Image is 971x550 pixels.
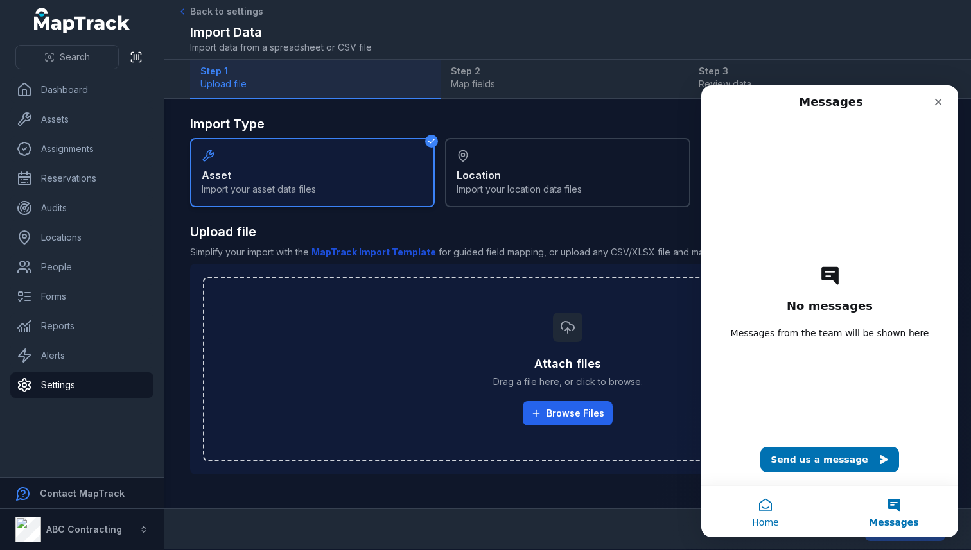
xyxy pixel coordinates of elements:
a: Reservations [10,166,153,191]
strong: Location [457,168,501,183]
a: Forms [10,284,153,309]
a: MapTrack [34,8,130,33]
strong: Step 1 [200,65,430,78]
span: Simplify your import with the for guided field mapping, or upload any CSV/XLSX file and map field... [190,246,945,259]
span: Import your asset data files [202,183,316,196]
a: Locations [10,225,153,250]
a: People [10,254,153,280]
a: Alerts [10,343,153,368]
h2: Upload file [190,223,945,241]
b: MapTrack Import Template [311,246,436,257]
span: Drag a file here, or click to browse. [493,375,643,388]
span: Search [60,51,90,64]
strong: Asset [202,168,231,183]
strong: ABC Contracting [46,524,122,535]
button: Browse Files [523,401,613,425]
h2: Import Data [190,23,372,41]
span: Upload file [200,78,430,90]
h3: Attach files [534,355,601,373]
iframe: Intercom live chat [701,85,958,537]
h2: Import Type [190,115,945,133]
a: Dashboard [10,77,153,103]
a: Back to settings [177,5,263,18]
a: Settings [10,372,153,398]
span: Back to settings [190,5,263,18]
a: Reports [10,313,153,339]
button: Step 1Upload file [190,60,441,99]
a: Audits [10,195,153,221]
button: Search [15,45,119,69]
a: Assignments [10,136,153,162]
a: Assets [10,107,153,132]
span: Import data from a spreadsheet or CSV file [190,41,372,54]
span: Import your location data files [457,183,582,196]
strong: Contact MapTrack [40,488,125,499]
